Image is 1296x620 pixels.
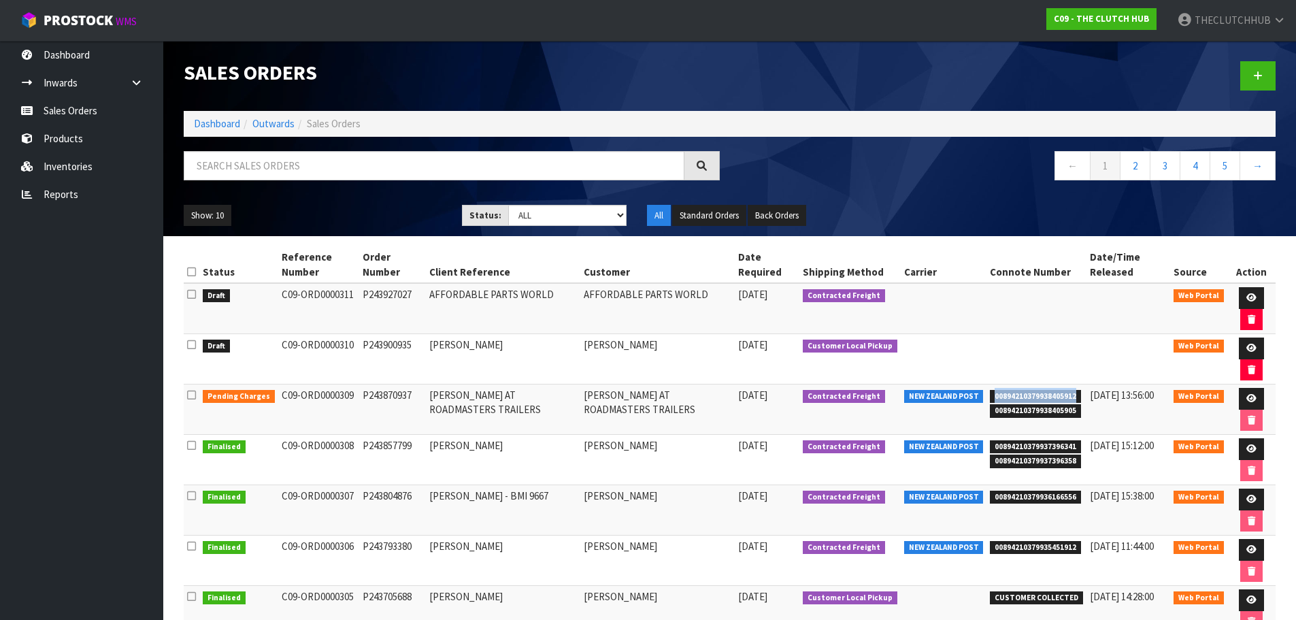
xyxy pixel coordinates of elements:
[203,491,246,504] span: Finalised
[426,435,580,485] td: [PERSON_NAME]
[803,440,885,454] span: Contracted Freight
[278,385,360,435] td: C09-ORD0000309
[803,390,885,404] span: Contracted Freight
[1174,591,1224,605] span: Web Portal
[199,246,278,283] th: Status
[799,246,901,283] th: Shipping Method
[278,334,360,385] td: C09-ORD0000310
[184,151,684,180] input: Search sales orders
[738,338,767,351] span: [DATE]
[1090,489,1154,502] span: [DATE] 15:38:00
[278,435,360,485] td: C09-ORD0000308
[203,440,246,454] span: Finalised
[803,541,885,555] span: Contracted Freight
[990,404,1081,418] span: 00894210379938405905
[426,536,580,586] td: [PERSON_NAME]
[278,246,360,283] th: Reference Number
[738,439,767,452] span: [DATE]
[1195,14,1271,27] span: THECLUTCHHUB
[580,283,735,334] td: AFFORDABLE PARTS WORLD
[1174,440,1224,454] span: Web Portal
[426,283,580,334] td: AFFORDABLE PARTS WORLD
[1170,246,1227,283] th: Source
[1054,151,1091,180] a: ←
[184,61,720,84] h1: Sales Orders
[1150,151,1180,180] a: 3
[580,385,735,435] td: [PERSON_NAME] AT ROADMASTERS TRAILERS
[990,440,1081,454] span: 00894210379937396341
[803,289,885,303] span: Contracted Freight
[203,289,230,303] span: Draft
[1174,491,1224,504] span: Web Portal
[904,440,984,454] span: NEW ZEALAND POST
[672,205,746,227] button: Standard Orders
[1240,151,1276,180] a: →
[580,536,735,586] td: [PERSON_NAME]
[359,385,426,435] td: P243870937
[1174,541,1224,555] span: Web Portal
[194,117,240,130] a: Dashboard
[1120,151,1150,180] a: 2
[203,340,230,353] span: Draft
[1090,151,1120,180] a: 1
[252,117,295,130] a: Outwards
[580,334,735,385] td: [PERSON_NAME]
[1054,13,1149,25] strong: C09 - THE CLUTCH HUB
[904,491,984,504] span: NEW ZEALAND POST
[803,491,885,504] span: Contracted Freight
[580,435,735,485] td: [PERSON_NAME]
[203,390,275,404] span: Pending Charges
[735,246,800,283] th: Date Required
[359,334,426,385] td: P243900935
[1174,289,1224,303] span: Web Portal
[990,491,1081,504] span: 00894210379936166556
[116,15,137,28] small: WMS
[203,591,246,605] span: Finalised
[426,385,580,435] td: [PERSON_NAME] AT ROADMASTERS TRAILERS
[1210,151,1240,180] a: 5
[738,489,767,502] span: [DATE]
[1090,540,1154,553] span: [DATE] 11:44:00
[580,246,735,283] th: Customer
[904,541,984,555] span: NEW ZEALAND POST
[647,205,671,227] button: All
[1090,439,1154,452] span: [DATE] 15:12:00
[738,590,767,603] span: [DATE]
[278,536,360,586] td: C09-ORD0000306
[278,283,360,334] td: C09-ORD0000311
[738,389,767,402] span: [DATE]
[738,540,767,553] span: [DATE]
[44,12,113,29] span: ProStock
[803,340,897,353] span: Customer Local Pickup
[986,246,1086,283] th: Connote Number
[469,210,501,221] strong: Status:
[359,485,426,536] td: P243804876
[740,151,1276,184] nav: Page navigation
[1227,246,1276,283] th: Action
[738,288,767,301] span: [DATE]
[1086,246,1170,283] th: Date/Time Released
[278,485,360,536] td: C09-ORD0000307
[1174,340,1224,353] span: Web Portal
[990,390,1081,404] span: 00894210379938405912
[1090,590,1154,603] span: [DATE] 14:28:00
[359,536,426,586] td: P243793380
[990,591,1083,605] span: CUSTOMER COLLECTED
[990,455,1081,468] span: 00894210379937396358
[803,591,897,605] span: Customer Local Pickup
[1180,151,1210,180] a: 4
[359,283,426,334] td: P243927027
[307,117,361,130] span: Sales Orders
[580,485,735,536] td: [PERSON_NAME]
[184,205,231,227] button: Show: 10
[359,435,426,485] td: P243857799
[1174,390,1224,404] span: Web Portal
[426,485,580,536] td: [PERSON_NAME] - BMI 9667
[203,541,246,555] span: Finalised
[426,334,580,385] td: [PERSON_NAME]
[904,390,984,404] span: NEW ZEALAND POST
[1090,389,1154,402] span: [DATE] 13:56:00
[990,541,1081,555] span: 00894210379935451912
[748,205,806,227] button: Back Orders
[20,12,37,29] img: cube-alt.png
